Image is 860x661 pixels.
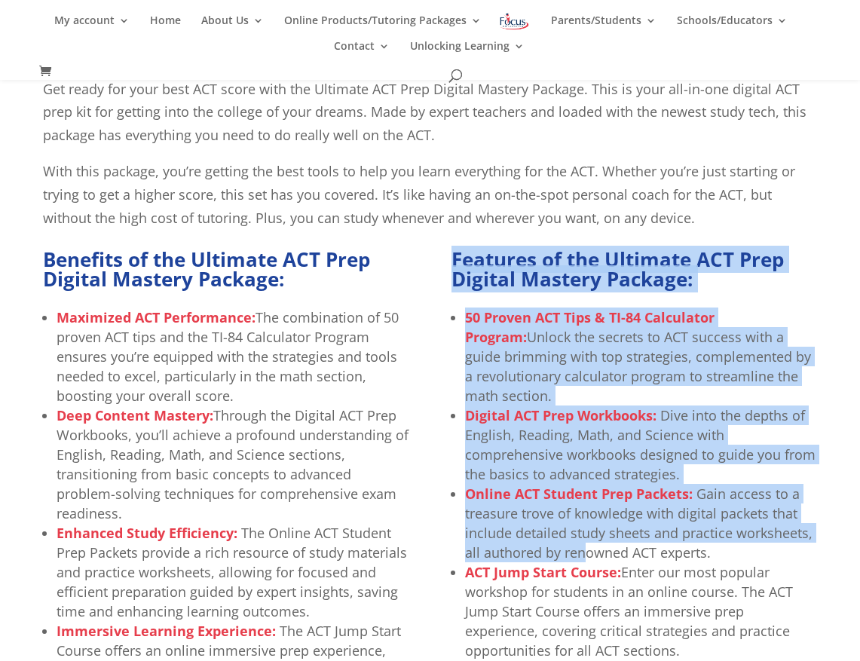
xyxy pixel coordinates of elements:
[465,405,817,484] li: Dive into the depths of English, Reading, Math, and Science with comprehensive workbooks designed...
[57,622,276,640] strong: Immersive Learning Experience:
[57,308,409,405] li: The combination of 50 proven ACT tips and the TI-84 Calculator Program ensures you’re equipped wi...
[465,484,817,562] li: Gain access to a treasure trove of knowledge with digital packets that include detailed study she...
[57,523,409,621] li: The Online ACT Student Prep Packets provide a rich resource of study materials and practice works...
[498,11,530,32] img: Focus on Learning
[410,41,525,66] a: Unlocking Learning
[551,15,656,41] a: Parents/Students
[43,78,817,161] p: Get ready for your best ACT score with the Ultimate ACT Prep Digital Mastery Package. This is you...
[43,160,817,229] p: With this package, you’re getting the best tools to help you learn everything for the ACT. Whethe...
[284,15,482,41] a: Online Products/Tutoring Packages
[57,405,409,523] li: Through the Digital ACT Prep Workbooks, you’ll achieve a profound understanding of English, Readi...
[465,563,621,581] strong: ACT Jump Start Course:
[465,308,817,405] li: Unlock the secrets to ACT success with a guide brimming with top strategies, complemented by a re...
[677,15,788,41] a: Schools/Educators
[465,406,656,424] strong: Digital ACT Prep Workbooks:
[451,246,784,292] strong: Features of the Ultimate ACT Prep Digital Mastery Package:
[465,485,693,503] strong: Online ACT Student Prep Packets:
[57,308,256,326] strong: Maximized ACT Performance:
[54,15,130,41] a: My account
[465,308,715,346] strong: 50 Proven ACT Tips & TI-84 Calculator Program:
[201,15,264,41] a: About Us
[43,246,370,292] strong: Benefits of the Ultimate ACT Prep Digital Mastery Package:
[150,15,181,41] a: Home
[334,41,390,66] a: Contact
[57,406,213,424] strong: Deep Content Mastery:
[57,524,237,542] strong: Enhanced Study Efficiency:
[465,562,817,660] li: Enter our most popular workshop for students in an online course. The ACT Jump Start Course offer...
